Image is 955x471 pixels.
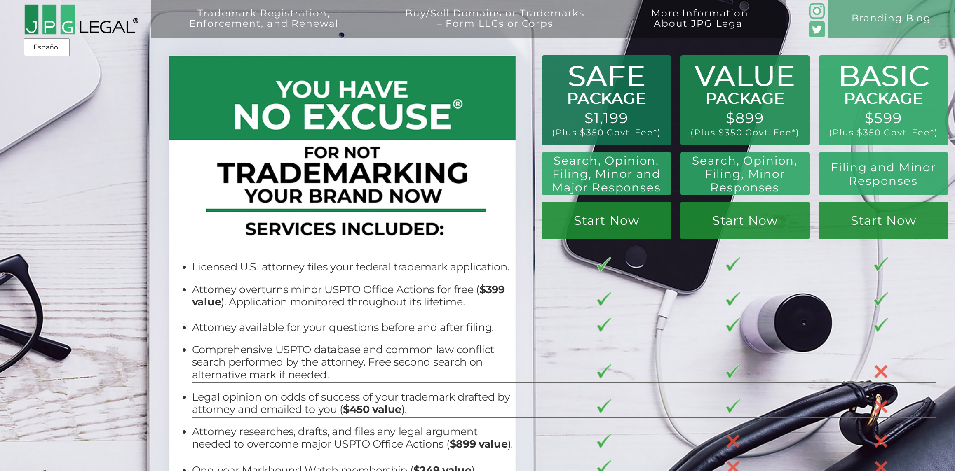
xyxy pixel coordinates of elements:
li: Licensed U.S. attorney files your federal trademark application. [192,261,514,273]
a: Start Now [680,202,810,240]
a: Buy/Sell Domains or Trademarks– Form LLCs or Corps [377,8,613,47]
img: checkmark-border-3.png [726,257,740,271]
img: 2016-logo-black-letters-3-r.png [24,4,138,35]
img: checkmark-border-3.png [874,292,888,306]
img: X-30-3.png [874,399,888,414]
li: Attorney available for your questions before and after filing. [192,321,514,333]
a: More InformationAbout JPG Legal [623,8,777,47]
img: checkmark-border-3.png [597,318,611,332]
img: X-30-3.png [874,364,888,379]
b: $899 value [450,437,508,450]
img: checkmark-border-3.png [726,292,740,306]
h2: Search, Opinion, Filing, Minor Responses [688,154,802,194]
a: Start Now [542,202,671,240]
img: checkmark-border-3.png [726,399,740,413]
h2: Filing and Minor Responses [826,161,940,187]
img: checkmark-border-3.png [726,318,740,332]
li: Legal opinion on odds of success of your trademark drafted by attorney and emailed to you ( ). [192,391,514,415]
li: Comprehensive USPTO database and common law conflict search performed by the attorney. Free secon... [192,343,514,380]
img: Twitter_Social_Icon_Rounded_Square_Color-mid-green3-90.png [809,21,825,37]
img: checkmark-border-3.png [597,399,611,413]
img: checkmark-border-3.png [597,257,611,271]
li: Attorney researches, drafts, and files any legal argument needed to overcome major USPTO Office A... [192,425,514,450]
a: Español [26,40,67,55]
li: Attorney overturns minor USPTO Office Actions for free ( ). Application monitored throughout its ... [192,283,514,308]
img: checkmark-border-3.png [726,364,740,378]
b: $450 value [343,403,401,415]
img: X-30-3.png [726,434,740,448]
img: checkmark-border-3.png [597,434,611,448]
img: checkmark-border-3.png [597,292,611,306]
img: checkmark-border-3.png [597,364,611,378]
img: glyph-logo_May2016-green3-90.png [809,3,825,19]
b: $399 value [192,283,505,308]
h2: Search, Opinion, Filing, Minor and Major Responses [548,154,665,194]
a: Trademark Registration,Enforcement, and Renewal [160,8,367,47]
a: Start Now [819,202,948,240]
img: checkmark-border-3.png [874,257,888,271]
img: X-30-3.png [874,434,888,448]
img: checkmark-border-3.png [874,318,888,332]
